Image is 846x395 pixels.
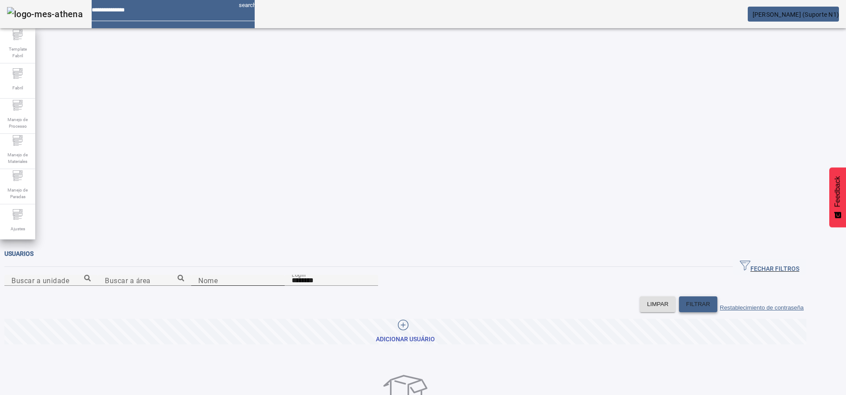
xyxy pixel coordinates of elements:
span: Manejo de Materiales [4,149,31,167]
span: Manejo de Paradas [4,184,31,203]
button: Adicionar Usuário [4,319,806,344]
span: LIMPAR [647,300,668,309]
span: [PERSON_NAME] (Suporte N1) [753,11,839,18]
span: Manejo de Processo [4,114,31,132]
div: Adicionar Usuário [376,335,435,344]
input: Number [105,275,184,286]
mat-label: Nome [198,276,218,284]
span: FILTRAR [686,300,710,309]
button: FECHAR FILTROS [733,259,806,275]
img: logo-mes-athena [7,7,83,21]
button: FILTRAR [679,296,717,312]
button: Feedback - Mostrar pesquisa [829,167,846,227]
span: Ajustes [8,223,28,235]
mat-label: Buscar a unidade [11,276,69,284]
span: Usuarios [4,250,33,257]
span: Template Fabril [4,43,31,62]
span: Fabril [10,82,26,94]
span: Feedback [834,176,842,207]
mat-label: Buscar a área [105,276,151,284]
button: Restablecimiento de contraseña [717,296,806,312]
button: LIMPAR [640,296,675,312]
span: FECHAR FILTROS [740,260,799,273]
label: Restablecimiento de contraseña [720,304,804,311]
input: Number [11,275,91,286]
mat-label: Login [292,271,306,277]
